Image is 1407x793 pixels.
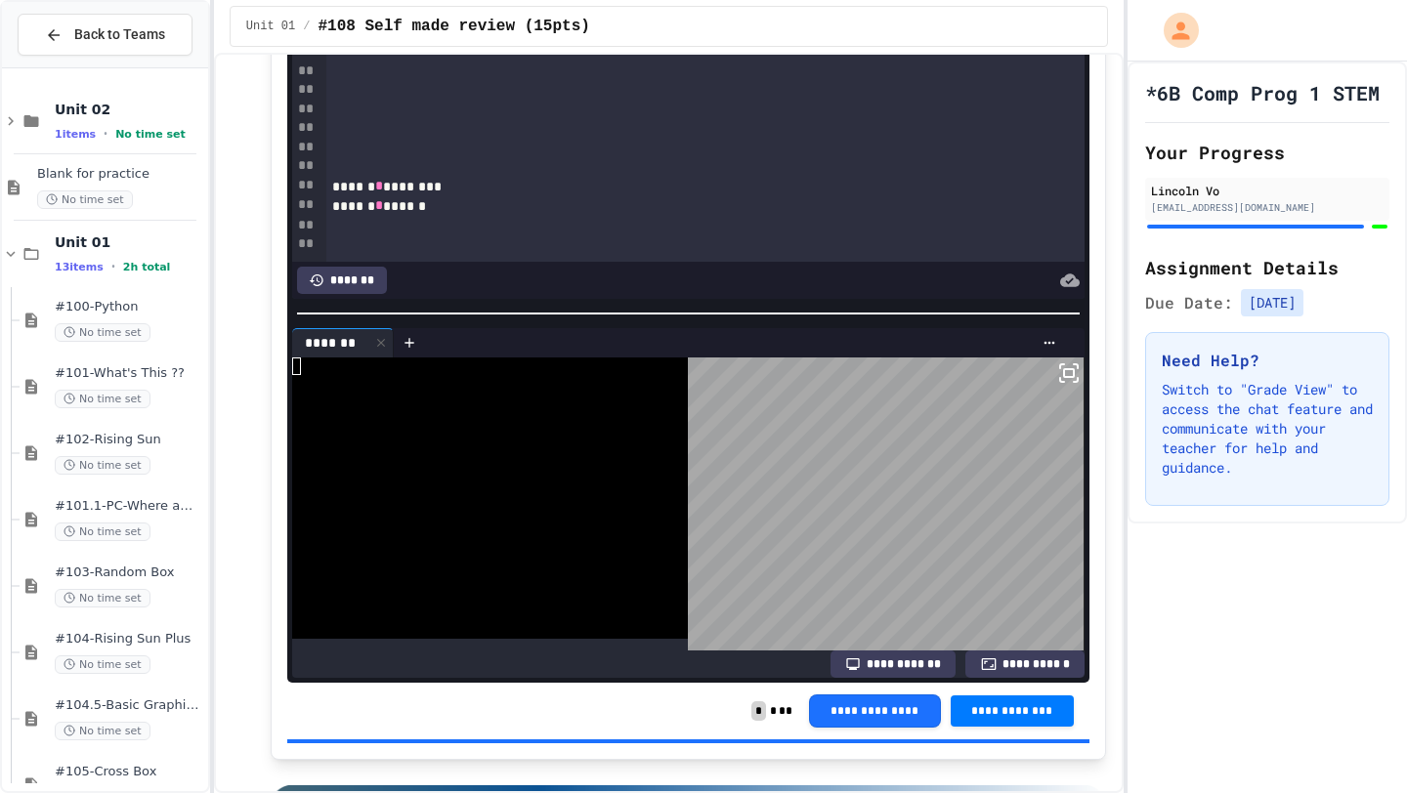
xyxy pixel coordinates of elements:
[55,564,204,581] span: #103-Random Box
[1151,200,1384,215] div: [EMAIL_ADDRESS][DOMAIN_NAME]
[123,261,171,273] span: 2h total
[1241,289,1303,316] span: [DATE]
[55,589,150,607] span: No time set
[303,19,310,34] span: /
[55,233,204,251] span: Unit 01
[55,655,150,674] span: No time set
[55,697,204,714] span: #104.5-Basic Graphics Review
[55,456,150,475] span: No time set
[55,631,204,647] span: #104-Rising Sun Plus
[1162,380,1373,478] p: Switch to "Grade View" to access the chat feature and communicate with your teacher for help and ...
[55,365,204,382] span: #101-What's This ??
[55,764,204,780] span: #105-Cross Box
[55,522,150,541] span: No time set
[1145,291,1233,314] span: Due Date:
[111,259,115,274] span: •
[55,323,150,342] span: No time set
[1145,139,1389,166] h2: Your Progress
[1143,8,1204,53] div: My Account
[1145,79,1380,106] h1: *6B Comp Prog 1 STEM
[74,24,165,45] span: Back to Teams
[1162,349,1373,372] h3: Need Help?
[55,432,204,448] span: #102-Rising Sun
[318,15,589,38] span: #108 Self made review (15pts)
[55,101,204,118] span: Unit 02
[55,128,96,141] span: 1 items
[37,166,204,183] span: Blank for practice
[1145,254,1389,281] h2: Assignment Details
[18,14,192,56] button: Back to Teams
[55,722,150,740] span: No time set
[115,128,186,141] span: No time set
[55,390,150,408] span: No time set
[37,190,133,209] span: No time set
[246,19,295,34] span: Unit 01
[55,261,104,273] span: 13 items
[55,498,204,515] span: #101.1-PC-Where am I?
[55,299,204,315] span: #100-Python
[1151,182,1384,199] div: Lincoln Vo
[104,126,107,142] span: •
